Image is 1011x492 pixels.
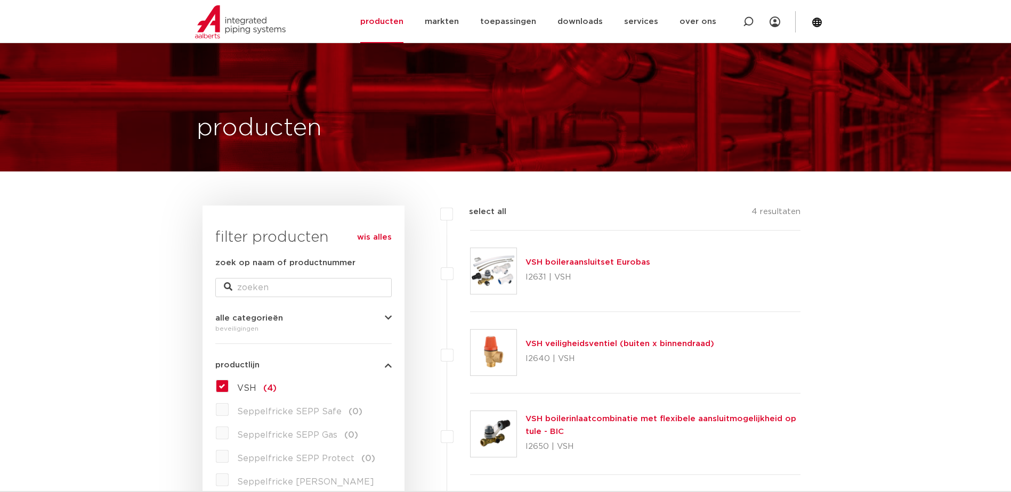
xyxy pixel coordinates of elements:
button: alle categorieën [215,314,392,322]
label: select all [453,206,506,218]
span: Seppelfricke SEPP Gas [237,431,337,439]
span: VSH [237,384,256,392]
div: beveiligingen [215,322,392,335]
span: Seppelfricke SEPP Protect [237,454,354,463]
p: 4 resultaten [751,206,800,222]
h1: producten [197,111,322,145]
span: alle categorieën [215,314,283,322]
span: (0) [344,431,358,439]
span: (0) [349,407,362,416]
img: Thumbnail for VSH boileraansluitset Eurobas [471,248,516,294]
button: productlijn [215,361,392,369]
a: VSH veiligheidsventiel (buiten x binnendraad) [525,340,714,348]
span: (0) [361,454,375,463]
label: zoek op naam of productnummer [215,257,355,269]
img: Thumbnail for VSH boilerinlaatcombinatie met flexibele aansluitmogelijkheid op tule - BIC [471,411,516,457]
p: I2640 | VSH [525,350,714,367]
a: VSH boileraansluitset Eurobas [525,258,650,266]
h3: filter producten [215,227,392,248]
img: Thumbnail for VSH veiligheidsventiel (buiten x binnendraad) [471,330,516,375]
p: I2650 | VSH [525,438,801,455]
span: productlijn [215,361,260,369]
input: zoeken [215,278,392,297]
a: VSH boilerinlaatcombinatie met flexibele aansluitmogelijkheid op tule - BIC [525,415,796,436]
p: I2631 | VSH [525,269,650,286]
span: (4) [263,384,277,392]
span: Seppelfricke SEPP Safe [237,407,342,416]
a: wis alles [357,231,392,244]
